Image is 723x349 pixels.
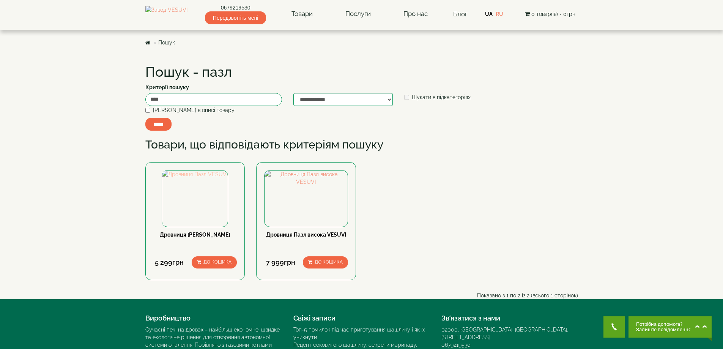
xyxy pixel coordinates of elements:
a: Про нас [396,5,435,23]
span: Залиште повідомлення [636,327,691,332]
div: 5 299грн [153,257,186,267]
a: 0679219530 [441,342,471,348]
span: Потрібна допомога? [636,322,691,327]
button: 0 товар(ів) - 0грн [523,10,578,18]
a: UA [485,11,493,17]
label: [PERSON_NAME] в описі товару [145,106,235,114]
a: Топ-5 помилок під час приготування шашлику і як їх уникнути [293,327,425,340]
span: До кошика [203,259,232,265]
img: Дровниця Пазл висока VESUVI [265,171,348,186]
span: До кошика [315,259,343,265]
a: RU [496,11,503,17]
h4: Свіжі записи [293,314,430,322]
h4: Виробництво [145,314,282,322]
span: Передзвоніть мені [205,11,266,24]
h1: Пошук - пазл [145,65,578,80]
h4: Зв’язатися з нами [441,314,578,322]
button: Get Call button [603,316,625,338]
input: Шукати в підкатегоріях [404,95,409,100]
img: Завод VESUVI [145,6,187,22]
button: Chat button [628,316,712,338]
a: Послуги [338,5,378,23]
input: [PERSON_NAME] в описі товару [145,108,150,113]
a: Дровниця Пазл висока VESUVI [266,232,346,238]
div: Показано з 1 по 2 із 2 (всього 1 сторінок) [362,292,584,299]
a: Блог [453,10,468,18]
a: Дровниця [PERSON_NAME] [160,232,230,238]
div: 02000, [GEOGRAPHIC_DATA], [GEOGRAPHIC_DATA]. [STREET_ADDRESS] [441,326,578,341]
span: 0 товар(ів) - 0грн [531,11,575,17]
label: Шукати в підкатегоріях [404,93,471,101]
button: До кошика [192,256,237,268]
a: Товари [284,5,320,23]
label: Критерії пошуку [145,84,189,91]
h2: Товари, що відповідають критеріям пошуку [145,138,578,151]
img: Дровниця Пазл VESUVI [162,171,228,178]
div: 7 999грн [264,257,297,267]
a: 0679219530 [205,4,266,11]
a: Пошук [158,39,175,46]
button: До кошика [303,256,348,268]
